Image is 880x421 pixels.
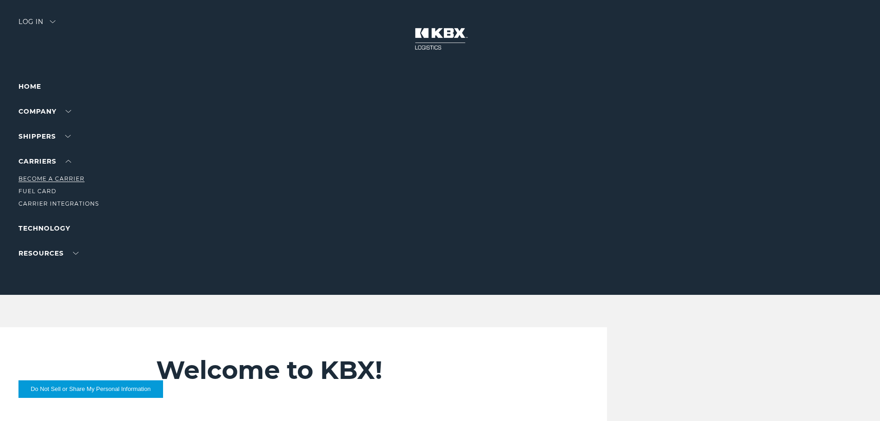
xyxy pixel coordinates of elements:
a: Technology [18,224,70,232]
a: Fuel Card [18,188,56,195]
a: Carrier Integrations [18,200,99,207]
a: SHIPPERS [18,132,71,140]
a: Home [18,82,41,91]
div: Log in [18,18,55,32]
a: Become a Carrier [18,175,85,182]
a: Carriers [18,157,71,165]
img: arrow [50,20,55,23]
button: Do Not Sell or Share My Personal Information [18,380,163,398]
a: Company [18,107,71,116]
h2: Welcome to KBX! [156,355,552,385]
a: RESOURCES [18,249,79,257]
img: kbx logo [406,18,475,59]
